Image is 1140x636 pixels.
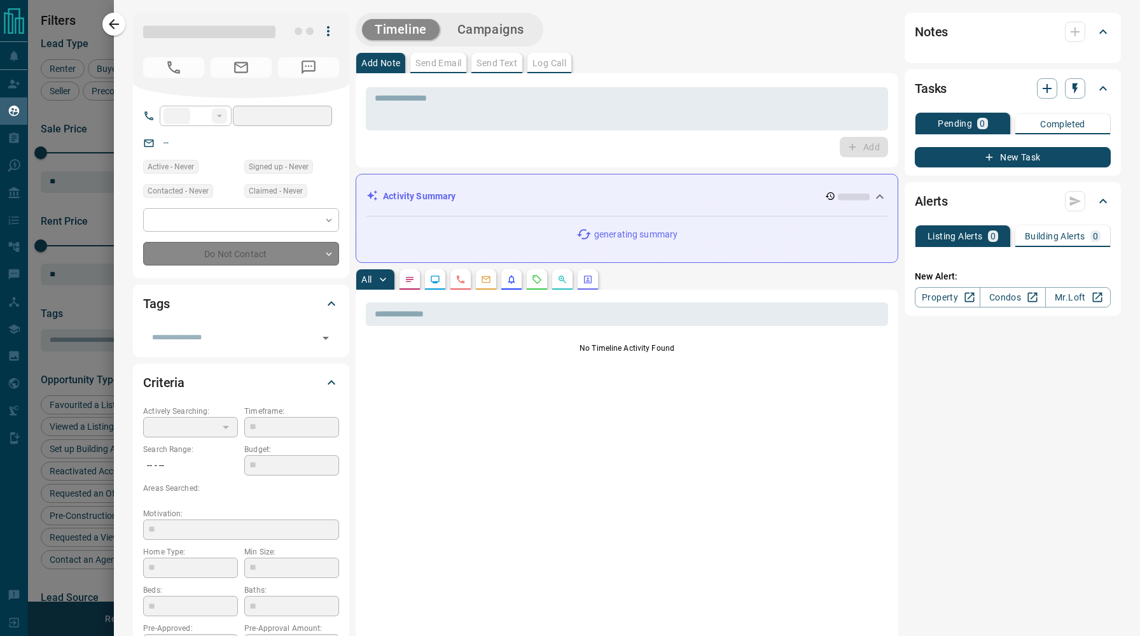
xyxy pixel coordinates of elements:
[143,242,339,265] div: Do Not Contact
[583,274,593,285] svg: Agent Actions
[980,287,1045,307] a: Condos
[143,455,238,476] p: -- - --
[244,584,339,596] p: Baths:
[249,160,309,173] span: Signed up - Never
[143,406,238,417] p: Actively Searching:
[1040,120,1085,129] p: Completed
[915,270,1111,283] p: New Alert:
[594,228,678,241] p: generating summary
[148,160,194,173] span: Active - Never
[915,17,1111,47] div: Notes
[928,232,983,241] p: Listing Alerts
[143,508,339,519] p: Motivation:
[557,274,567,285] svg: Opportunities
[244,406,339,417] p: Timeframe:
[1025,232,1085,241] p: Building Alerts
[244,444,339,455] p: Budget:
[211,57,272,78] span: No Email
[1093,232,1098,241] p: 0
[445,19,537,40] button: Campaigns
[143,57,204,78] span: No Number
[143,367,339,398] div: Criteria
[361,275,372,284] p: All
[361,59,400,67] p: Add Note
[915,186,1111,216] div: Alerts
[278,57,339,78] span: No Number
[366,185,887,208] div: Activity Summary
[991,232,996,241] p: 0
[383,190,455,203] p: Activity Summary
[163,138,169,148] a: --
[244,623,339,634] p: Pre-Approval Amount:
[506,274,517,285] svg: Listing Alerts
[143,293,169,314] h2: Tags
[143,444,238,455] p: Search Range:
[430,274,440,285] svg: Lead Browsing Activity
[362,19,440,40] button: Timeline
[915,78,947,99] h2: Tasks
[143,372,184,393] h2: Criteria
[244,546,339,558] p: Min Size:
[915,191,948,211] h2: Alerts
[915,287,980,307] a: Property
[1045,287,1111,307] a: Mr.Loft
[317,329,335,347] button: Open
[143,546,238,558] p: Home Type:
[143,623,238,634] p: Pre-Approved:
[366,343,888,354] p: No Timeline Activity Found
[143,584,238,596] p: Beds:
[481,274,491,285] svg: Emails
[455,274,466,285] svg: Calls
[143,288,339,319] div: Tags
[143,483,339,494] p: Areas Searched:
[148,185,209,197] span: Contacted - Never
[915,73,1111,104] div: Tasks
[915,147,1111,167] button: New Task
[980,119,985,128] p: 0
[938,119,972,128] p: Pending
[915,22,948,42] h2: Notes
[405,274,415,285] svg: Notes
[249,185,303,197] span: Claimed - Never
[532,274,542,285] svg: Requests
